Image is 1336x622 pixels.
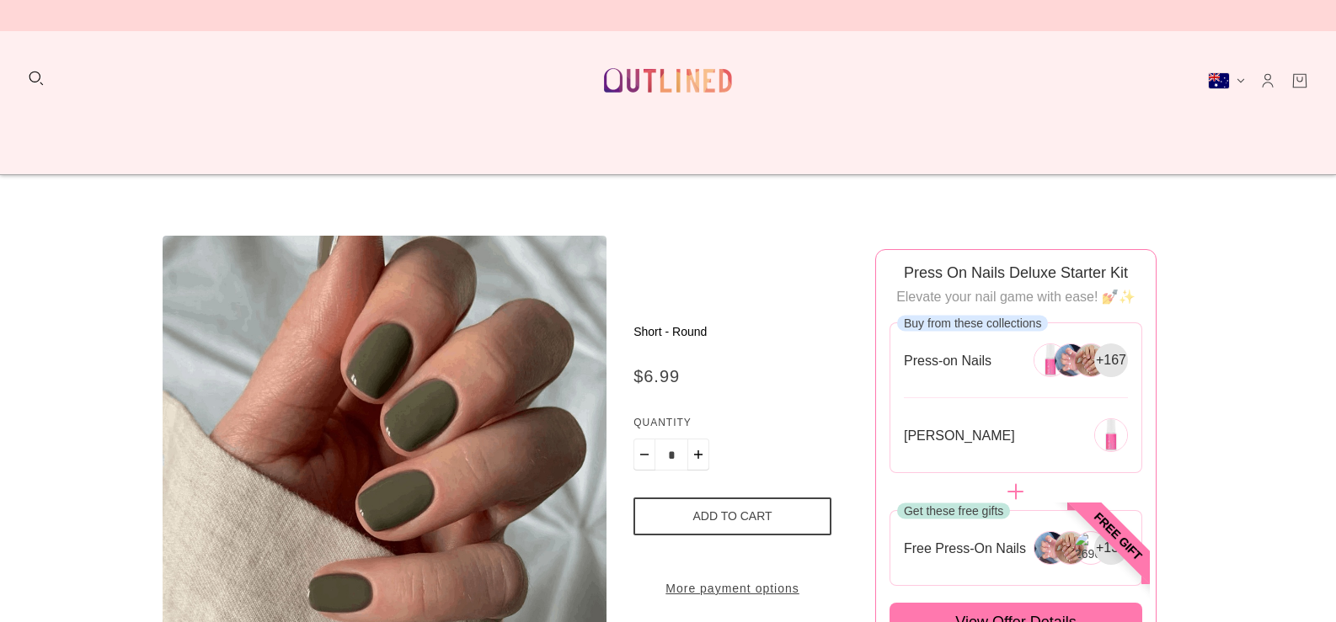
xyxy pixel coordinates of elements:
[633,580,831,598] a: More payment options
[27,69,45,88] button: Search
[896,290,1136,304] span: Elevate your nail game with ease! 💅✨
[1034,343,1067,377] img: 266304946256-0
[1043,461,1194,612] span: Free gift
[1094,418,1128,452] img: 269291651152-0
[1259,72,1277,90] a: Account
[633,367,680,385] span: $6.99
[1208,72,1245,89] button: Australia
[904,427,1015,444] span: [PERSON_NAME]
[633,323,831,341] p: Short - Round
[687,439,709,470] button: Plus
[1096,351,1126,369] span: + 167
[1054,343,1088,377] img: 266304946256-1
[594,45,742,116] a: Outlined
[904,504,1003,518] span: Get these free gifts
[633,497,831,535] button: Add to cart
[1074,343,1108,377] img: 266304946256-2
[904,264,1128,281] span: Press On Nails Deluxe Starter Kit
[633,439,655,470] button: Minus
[633,414,831,439] label: Quantity
[1291,72,1309,90] a: Cart
[904,540,1026,557] span: Free Press-On Nails
[904,316,1041,330] span: Buy from these collections
[904,352,991,369] span: Press-on Nails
